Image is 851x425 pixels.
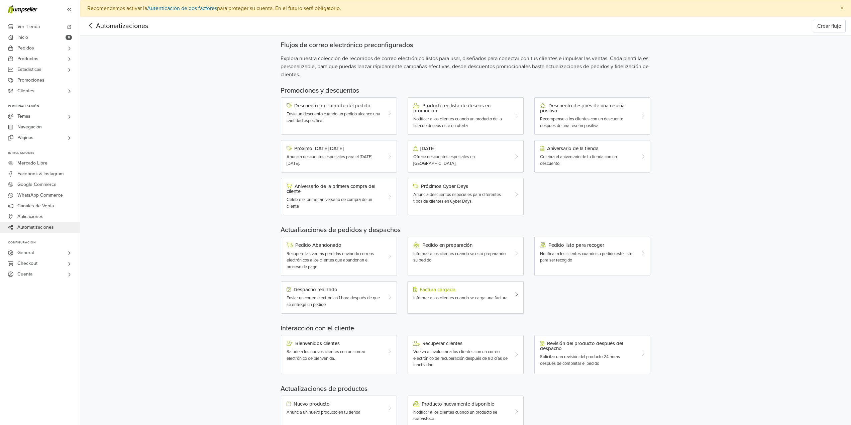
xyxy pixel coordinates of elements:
[287,287,382,292] div: Despacho realizado
[413,154,475,166] span: Ofrece descuentos especiales en [GEOGRAPHIC_DATA].
[17,21,40,32] span: Ver Tienda
[17,43,34,54] span: Pedidos
[287,251,374,270] span: Recupere las ventas perdidas enviando correos electrónicos a los clientes que abandonan el proces...
[17,222,54,233] span: Automatizaciones
[17,211,43,222] span: Aplicaciones
[413,103,509,113] div: Producto en lista de deseos en promoción
[287,103,382,108] div: Descuento por importe del pedido
[540,251,632,263] span: Notificar a los clientes cuando su pedido esté listo para ser recogido
[147,5,217,12] a: Autenticación de dos factores
[281,385,651,393] h5: Actualizaciones de productos
[413,146,509,151] div: [DATE]
[8,241,80,245] p: Configuración
[413,116,502,128] span: Notificar a los clientes cuando un producto de la lista de deseos esté en oferta
[17,269,32,280] span: Cuenta
[840,3,844,13] span: ×
[17,75,44,86] span: Promociones
[287,295,380,307] span: Enviar un correo electrónico 1 hora después de que se entrega un pedido
[17,169,64,179] span: Facebook & Instagram
[540,146,635,151] div: Aniversario de la tienda
[17,258,37,269] span: Checkout
[281,55,651,79] span: Explora nuestra colección de recorridos de correo electrónico listos para usar, diseñados para co...
[833,0,851,16] button: Close
[287,401,382,407] div: Nuevo producto
[540,354,620,366] span: Solicitar una revisión del producto 24 horas después de completar el pedido
[413,242,509,248] div: Pedido en preparación
[287,146,382,151] div: Próximo [DATE][DATE]
[540,103,635,113] div: Descuento después de una reseña positiva
[8,104,80,108] p: Personalización
[17,122,42,132] span: Navegación
[17,179,57,190] span: Google Commerce
[17,54,38,64] span: Productos
[287,242,382,248] div: Pedido Abandonado
[540,116,623,128] span: Recompense a los clientes con un descuento después de una reseña positiva
[413,184,509,189] div: Próximos Cyber Days
[540,154,617,166] span: Celebra el aniversario de tu tienda con un descuento.
[413,341,509,346] div: Recuperar clientes
[17,86,34,96] span: Clientes
[17,247,34,258] span: General
[17,190,63,201] span: WhatsApp Commerce
[17,111,30,122] span: Temas
[540,242,635,248] div: Pedido listo para recoger
[287,111,380,123] span: Envíe un descuento cuando un pedido alcance una cantidad específica.
[540,341,635,351] div: Revisión del producto después del despacho
[413,295,508,301] span: Informar a los clientes cuando se carga una factura
[86,21,138,31] span: Automatizaciones
[17,201,54,211] span: Canales de Venta
[413,287,509,292] div: Factura cargada
[8,151,80,155] p: Integraciones
[281,324,651,332] h5: Interacción con el cliente
[287,197,372,209] span: Celebre el primer aniversario de compra de un cliente
[287,184,382,194] div: Aniversario de la primera compra del cliente
[281,41,651,49] div: Flujos de correo electrónico preconfigurados
[413,192,501,204] span: Anuncia descuentos especiales para diferentes tipos de clientes en Cyber Days.
[413,401,509,407] div: Producto nuevamente disponible
[287,410,360,415] span: Anuncia un nuevo producto en tu tienda
[813,20,846,32] button: Crear flujo
[413,251,506,263] span: Informar a los clientes cuando se está preparando su pedido
[413,349,508,367] span: Vuelva a involucrar a los clientes con un correo electrónico de recuperación después de 90 días d...
[287,349,365,361] span: Salude a los nuevos clientes con un correo electrónico de bienvenida.
[287,154,372,166] span: Anuncia descuentos especiales para el [DATE][DATE].
[17,32,28,43] span: Inicio
[17,158,47,169] span: Mercado Libre
[281,226,651,234] h5: Actualizaciones de pedidos y despachos
[17,64,41,75] span: Estadísticas
[17,132,33,143] span: Páginas
[287,341,382,346] div: Bienvenidos clientes
[413,410,497,422] span: Notificar a los clientes cuando un producto se reabastece
[281,87,651,95] h5: Promociones y descuentos
[66,35,72,40] span: 6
